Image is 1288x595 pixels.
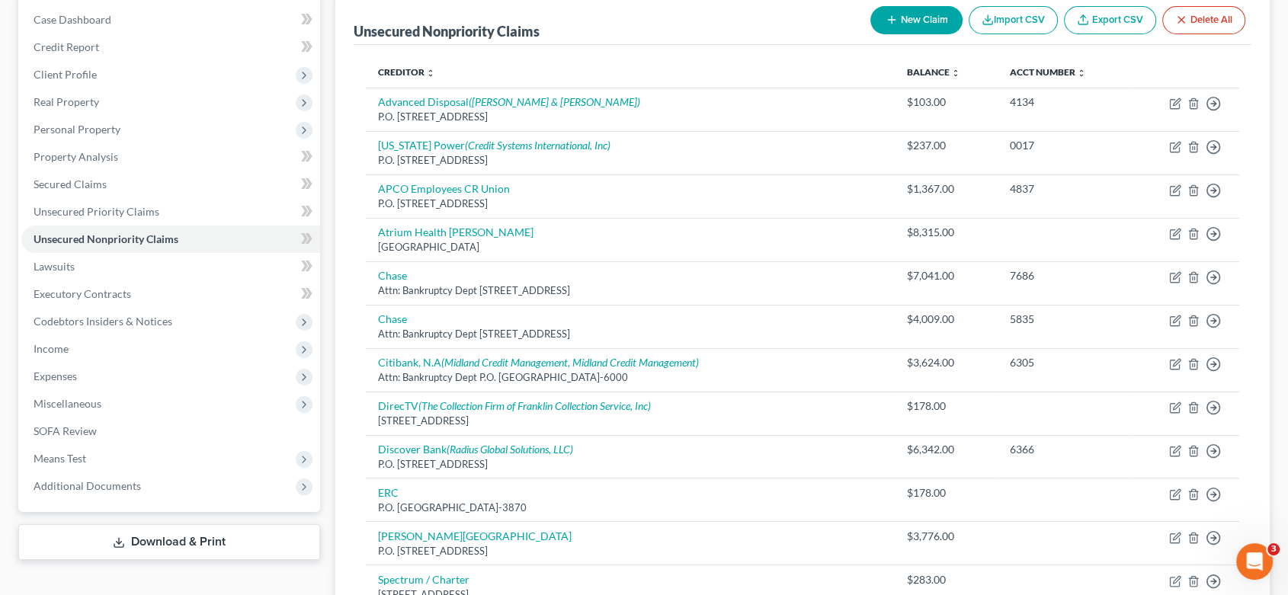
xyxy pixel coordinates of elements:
i: unfold_more [426,69,435,78]
div: 4134 [1010,94,1118,110]
i: unfold_more [951,69,960,78]
div: Attn: Bankruptcy Dept [STREET_ADDRESS] [378,283,883,298]
span: Personal Property [34,123,120,136]
a: SOFA Review [21,417,320,445]
a: ERC [378,486,399,499]
span: Miscellaneous [34,397,101,410]
i: (The Collection Firm of Franklin Collection Service, Inc) [418,399,651,412]
a: [US_STATE] Power(Credit Systems International, Inc) [378,139,610,152]
div: $3,776.00 [907,529,985,544]
div: $103.00 [907,94,985,110]
span: Codebtors Insiders & Notices [34,315,172,328]
a: Export CSV [1064,6,1156,34]
div: 5835 [1010,312,1118,327]
div: $7,041.00 [907,268,985,283]
iframe: Intercom live chat [1236,543,1273,580]
i: ([PERSON_NAME] & [PERSON_NAME]) [469,95,640,108]
a: Case Dashboard [21,6,320,34]
div: $6,342.00 [907,442,985,457]
div: [GEOGRAPHIC_DATA] [378,240,883,254]
div: $1,367.00 [907,181,985,197]
span: 3 [1267,543,1280,555]
a: Atrium Health [PERSON_NAME] [378,226,533,238]
a: APCO Employees CR Union [378,182,510,195]
div: Attn: Bankruptcy Dept [STREET_ADDRESS] [378,327,883,341]
span: Lawsuits [34,260,75,273]
button: New Claim [870,6,963,34]
div: P.O. [STREET_ADDRESS] [378,457,883,472]
span: Means Test [34,452,86,465]
div: 4837 [1010,181,1118,197]
a: [PERSON_NAME][GEOGRAPHIC_DATA] [378,529,572,542]
div: P.O. [STREET_ADDRESS] [378,110,883,124]
div: $237.00 [907,138,985,153]
span: Unsecured Priority Claims [34,205,159,218]
a: Property Analysis [21,143,320,171]
a: Chase [378,312,407,325]
span: Unsecured Nonpriority Claims [34,232,178,245]
i: unfold_more [1077,69,1086,78]
div: 7686 [1010,268,1118,283]
a: Credit Report [21,34,320,61]
a: Unsecured Nonpriority Claims [21,226,320,253]
div: $178.00 [907,398,985,414]
div: $3,624.00 [907,355,985,370]
a: Discover Bank(Radius Global Solutions, LLC) [378,443,573,456]
div: $178.00 [907,485,985,501]
a: Chase [378,269,407,282]
a: Executory Contracts [21,280,320,308]
a: Unsecured Priority Claims [21,198,320,226]
a: Secured Claims [21,171,320,198]
i: (Midland Credit Management, Midland Credit Management) [441,356,699,369]
a: Creditor unfold_more [378,66,435,78]
span: Property Analysis [34,150,118,163]
div: $4,009.00 [907,312,985,327]
a: Spectrum / Charter [378,573,469,586]
a: Lawsuits [21,253,320,280]
div: 0017 [1010,138,1118,153]
span: Client Profile [34,68,97,81]
a: Download & Print [18,524,320,560]
span: Credit Report [34,40,99,53]
div: Attn: Bankruptcy Dept P.O. [GEOGRAPHIC_DATA]-6000 [378,370,883,385]
div: [STREET_ADDRESS] [378,414,883,428]
div: 6366 [1010,442,1118,457]
div: $8,315.00 [907,225,985,240]
span: SOFA Review [34,424,97,437]
i: (Credit Systems International, Inc) [465,139,610,152]
a: Advanced Disposal([PERSON_NAME] & [PERSON_NAME]) [378,95,640,108]
div: P.O. [STREET_ADDRESS] [378,544,883,558]
a: Acct Number unfold_more [1010,66,1086,78]
a: Balance unfold_more [907,66,960,78]
div: Unsecured Nonpriority Claims [354,22,540,40]
i: (Radius Global Solutions, LLC) [447,443,573,456]
div: P.O. [GEOGRAPHIC_DATA]-3870 [378,501,883,515]
span: Secured Claims [34,178,107,190]
div: 6305 [1010,355,1118,370]
span: Expenses [34,369,77,382]
span: Real Property [34,95,99,108]
a: DirecTV(The Collection Firm of Franklin Collection Service, Inc) [378,399,651,412]
span: Case Dashboard [34,13,111,26]
button: Import CSV [969,6,1058,34]
span: Executory Contracts [34,287,131,300]
div: $283.00 [907,572,985,587]
div: P.O. [STREET_ADDRESS] [378,197,883,211]
button: Delete All [1162,6,1245,34]
a: Citibank, N.A(Midland Credit Management, Midland Credit Management) [378,356,699,369]
span: Income [34,342,69,355]
span: Additional Documents [34,479,141,492]
div: P.O. [STREET_ADDRESS] [378,153,883,168]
